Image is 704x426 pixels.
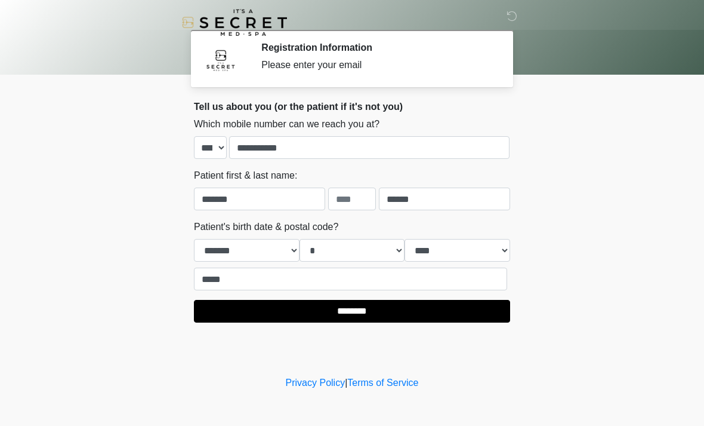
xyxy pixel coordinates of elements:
[261,42,492,53] h2: Registration Information
[194,220,338,234] label: Patient's birth date & postal code?
[347,378,418,388] a: Terms of Service
[286,378,345,388] a: Privacy Policy
[261,58,492,72] div: Please enter your email
[194,168,297,183] label: Patient first & last name:
[203,42,239,78] img: Agent Avatar
[194,101,510,112] h2: Tell us about you (or the patient if it's not you)
[345,378,347,388] a: |
[194,117,379,131] label: Which mobile number can we reach you at?
[182,9,287,36] img: It's A Secret Med Spa Logo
